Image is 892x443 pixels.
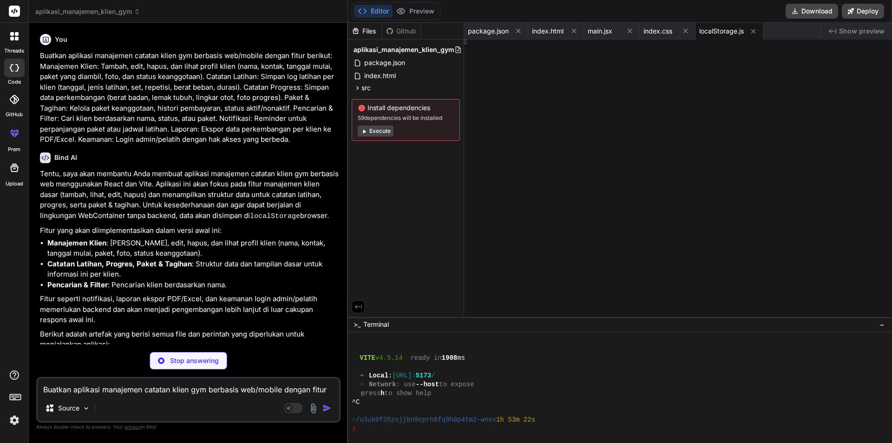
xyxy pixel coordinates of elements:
span: ms [457,354,465,363]
p: Fitur seperti notifikasi, laporan ekspor PDF/Excel, dan keamanan login admin/pelatih memerlukan b... [40,294,339,325]
p: Buatkan aplikasi manajemen catatan klien gym berbasis web/mobile dengan fitur berikut: Manajemen ... [40,51,339,145]
p: Berikut adalah artefak yang berisi semua file dan perintah yang diperlukan untuk menjalankan apli... [40,329,339,350]
span: VITE [360,354,375,363]
label: GitHub [6,111,23,119]
button: Execute [358,126,394,137]
span: 5173 [416,371,432,380]
p: Fitur yang akan diimplementasikan dalam versi awal ini: [40,225,339,236]
label: Upload [6,180,23,188]
span: 1h 53m 22s [496,416,535,424]
span: src [361,83,371,93]
span: localStorage.js [699,26,744,36]
span: --host [416,380,439,389]
span: Network [369,380,396,389]
code: localStorage [250,212,300,220]
div: Files [348,26,382,36]
button: − [878,317,886,332]
span: ^C [352,398,360,407]
span: index.html [363,70,397,81]
button: Deploy [842,4,884,19]
img: Pick Models [82,404,90,412]
p: Source [58,403,79,413]
strong: Catatan Latihan, Progres, Paket & Tagihan [47,259,192,268]
button: Editor [354,5,393,18]
img: attachment [308,403,319,414]
span: package.json [363,57,406,68]
span: index.html [532,26,564,36]
span: − [879,320,885,329]
span: [URL]: [392,371,415,380]
label: code [8,78,21,86]
span: : [388,371,392,380]
p: Tentu, saya akan membantu Anda membuat aplikasi manajemen catatan klien gym berbasis web mengguna... [40,169,339,222]
span: 59 dependencies will be installed [358,114,454,122]
span: ~/u3uk0f35zsjjbn9cprh6fq9h0p4tm2-wnxx [352,416,496,424]
span: : use [396,380,416,389]
span: ➜ [360,389,361,398]
strong: Manajemen Klien [47,238,106,247]
span: Terminal [363,320,389,329]
li: : Struktur data dan tampilan dasar untuk informasi ini per klien. [47,259,339,280]
p: Always double-check its answers. Your in Bind [36,423,341,431]
h6: Bind AI [54,153,77,162]
label: threads [4,47,24,55]
span: h [380,389,384,398]
span: to expose [439,380,474,389]
span: main.jsx [588,26,612,36]
span: Show preview [839,26,885,36]
span: aplikasi_manajemen_klien_gym [354,45,454,54]
span: ready in [410,354,441,363]
span: aplikasi_manajemen_klien_gym [35,7,140,16]
span: 1908 [442,354,458,363]
img: icon [322,403,332,413]
button: Preview [393,5,438,18]
span: package.json [468,26,509,36]
h6: You [55,35,67,44]
div: Github [382,26,420,36]
span: v4.5.14 [375,354,403,363]
span: press [361,389,380,398]
span: ❯ [352,424,356,433]
li: : Pencarian klien berdasarkan nama. [47,280,339,291]
p: Stop answering [170,356,219,365]
span: Install dependencies [358,103,454,112]
span: to show help [384,389,431,398]
span: Local [369,371,388,380]
span: ➜ [360,371,361,380]
span: / [431,371,435,380]
button: Download [786,4,838,19]
span: ➜ [360,380,361,389]
span: >_ [354,320,361,329]
label: prem [8,145,20,153]
li: : [PERSON_NAME], edit, hapus, dan lihat profil klien (nama, kontak, tanggal mulai, paket, foto, s... [47,238,339,259]
span: index.css [643,26,672,36]
strong: Pencarian & Filter [47,280,108,289]
span: privacy [125,424,141,430]
img: settings [7,412,22,428]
